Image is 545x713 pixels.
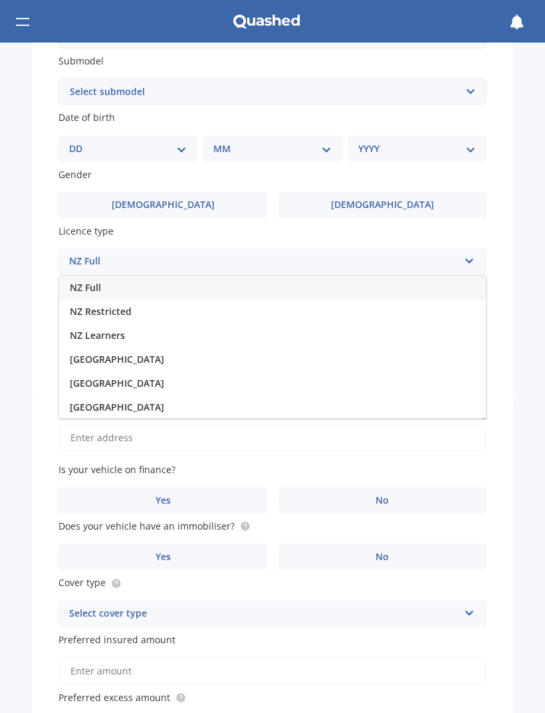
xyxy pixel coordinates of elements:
[376,495,389,506] span: No
[70,329,125,342] span: NZ Learners
[70,377,164,389] span: [GEOGRAPHIC_DATA]
[58,691,170,704] span: Preferred excess amount
[156,552,171,563] span: Yes
[58,633,175,646] span: Preferred insured amount
[70,281,101,294] span: NZ Full
[58,168,92,181] span: Gender
[58,463,175,476] span: Is your vehicle on finance?
[331,199,434,211] span: [DEMOGRAPHIC_DATA]
[112,199,215,211] span: [DEMOGRAPHIC_DATA]
[70,401,164,413] span: [GEOGRAPHIC_DATA]
[58,112,115,124] span: Date of birth
[70,353,164,365] span: [GEOGRAPHIC_DATA]
[70,305,132,318] span: NZ Restricted
[69,606,459,622] div: Select cover type
[156,495,171,506] span: Yes
[58,657,487,685] input: Enter amount
[58,225,114,237] span: Licence type
[58,54,104,67] span: Submodel
[58,577,106,589] span: Cover type
[376,552,389,563] span: No
[58,424,487,452] input: Enter address
[58,520,235,532] span: Does your vehicle have an immobiliser?
[69,254,459,270] div: NZ Full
